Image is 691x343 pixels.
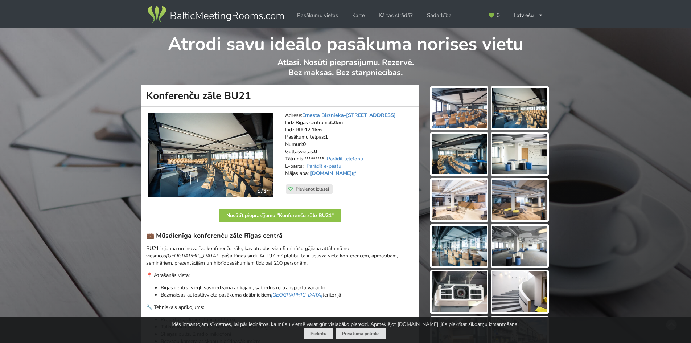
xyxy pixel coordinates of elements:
img: Konferenču zāle BU21 | Rīga | Pasākumu vieta - galerijas bilde [432,134,487,175]
div: Latviešu [509,8,548,23]
h1: Atrodi savu ideālo pasākuma norises vietu [141,28,550,56]
a: Parādīt e-pastu [307,163,341,170]
strong: 3.2km [329,119,343,126]
a: Sadarbība [422,8,457,23]
img: Konferenču zāle BU21 | Rīga | Pasākumu vieta - galerijas bilde [492,226,547,266]
img: Konferenču zāle BU21 | Rīga | Pasākumu vieta - galerijas bilde [432,88,487,128]
img: Konferenču zāle BU21 | Rīga | Pasākumu vieta - galerijas bilde [492,180,547,220]
button: Piekrītu [304,328,333,339]
a: Parādīt telefonu [327,155,363,162]
a: Ernesta Birznieka-[STREET_ADDRESS] [302,112,396,119]
p: Rīgas centrs, viegli sasniedzama ar kājām, sabiedrisko transportu vai auto [161,284,414,291]
p: Bezmaksas autostāvvieta pasākuma dalībniekiem teritorijā [161,291,414,299]
img: Konferenču zāle BU21 | Rīga | Pasākumu vieta - galerijas bilde [492,271,547,312]
strong: 1 [325,134,328,140]
img: Konferenču zāle BU21 | Rīga | Pasākumu vieta - galerijas bilde [492,88,547,128]
img: Konferenču zāle BU21 | Rīga | Pasākumu vieta - galerijas bilde [432,226,487,266]
address: Adrese: Līdz Rīgas centram: Līdz RIX: Pasākumu telpas: Numuri: Gultasvietas: Tālrunis: E-pasts: M... [285,112,414,184]
a: Pasākumu vietas [292,8,343,23]
strong: 12.1km [305,126,322,133]
p: 📍 Atrašanās vieta: [146,272,414,279]
a: [DOMAIN_NAME] [310,170,358,177]
a: Konferenču zāle | Rīga | Konferenču zāle BU21 1 / 14 [148,113,273,197]
a: Karte [347,8,370,23]
a: Privātuma politika [336,328,386,339]
p: 🔧 Tehniskais aprīkojums: [146,304,414,311]
strong: 0 [314,148,317,155]
p: BU21 ir jauna un inovatīva konferenču zāle, kas atrodas vien 5 minūšu gājiena attālumā no viesnīc... [146,245,414,267]
span: 0 [497,13,500,18]
img: Konferenču zāle BU21 | Rīga | Pasākumu vieta - galerijas bilde [492,134,547,175]
img: Konferenču zāle BU21 | Rīga | Pasākumu vieta - galerijas bilde [432,271,487,312]
div: 1 / 14 [253,186,273,197]
a: Kā tas strādā? [374,8,418,23]
button: Nosūtīt pieprasījumu "Konferenču zāle BU21" [219,209,341,222]
img: Konferenču zāle | Rīga | Konferenču zāle BU21 [148,113,273,197]
h3: 💼 Mūsdienīga konferenču zāle Rīgas centrā [146,232,414,240]
p: Atlasi. Nosūti pieprasījumu. Rezervē. Bez maksas. Bez starpniecības. [141,57,550,85]
h1: Konferenču zāle BU21 [141,85,419,107]
a: [GEOGRAPHIC_DATA] [271,291,322,298]
em: [GEOGRAPHIC_DATA] [166,252,218,259]
p: Projektors, ekrāns, flipchart tāfele [161,316,414,323]
span: Pievienot izlasei [296,186,329,192]
img: Baltic Meeting Rooms [146,4,285,25]
img: Konferenču zāle BU21 | Rīga | Pasākumu vieta - galerijas bilde [432,180,487,220]
strong: 0 [303,141,306,148]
